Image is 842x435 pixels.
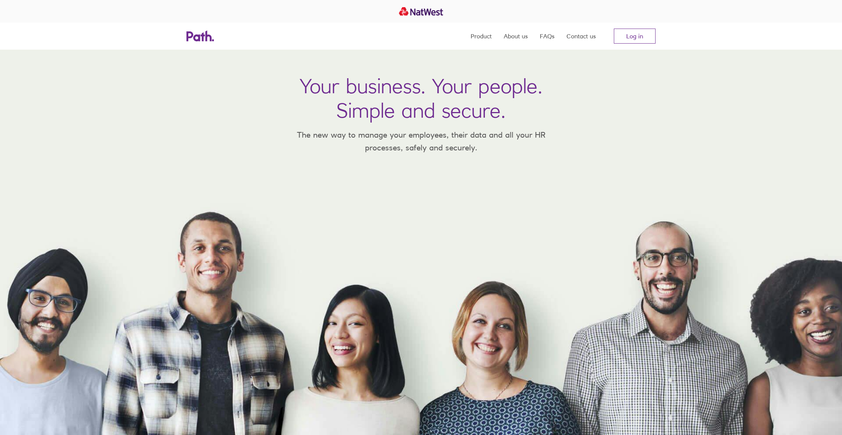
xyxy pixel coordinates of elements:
[286,129,556,154] p: The new way to manage your employees, their data and all your HR processes, safely and securely.
[540,23,554,50] a: FAQs
[300,74,542,123] h1: Your business. Your people. Simple and secure.
[566,23,596,50] a: Contact us
[614,29,656,44] a: Log in
[504,23,528,50] a: About us
[471,23,492,50] a: Product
